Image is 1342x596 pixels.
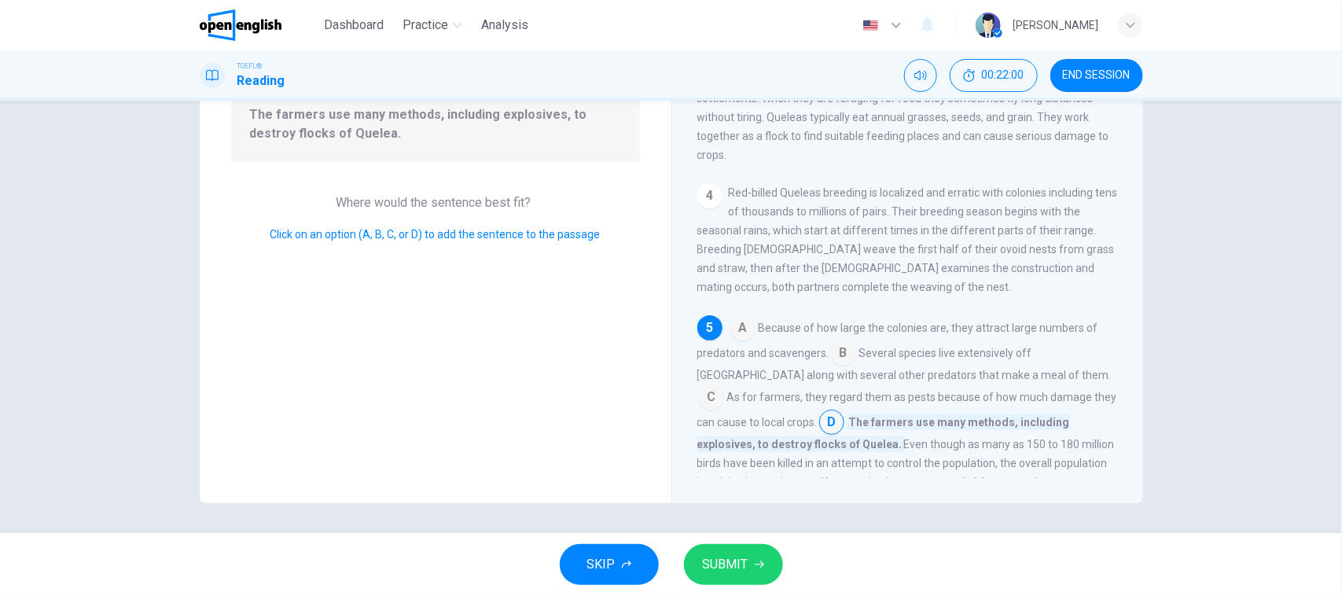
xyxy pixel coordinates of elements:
[976,13,1001,38] img: Profile picture
[1063,69,1131,82] span: END SESSION
[697,391,1117,429] span: As for farmers, they regard them as pests because of how much damage they can cause to local crops.
[697,315,722,340] div: 5
[684,544,783,585] button: SUBMIT
[904,59,937,92] div: Mute
[703,554,748,576] span: SUBMIT
[861,20,881,31] img: en
[560,544,659,585] button: SKIP
[982,69,1024,82] span: 00:22:00
[200,9,318,41] a: OpenEnglish logo
[237,72,285,90] h1: Reading
[697,438,1115,507] span: Even though as many as 150 to 180 million birds have been killed in an attempt to control the pop...
[403,16,448,35] span: Practice
[831,340,856,366] span: B
[697,322,1098,359] span: Because of how large the colonies are, they attract large numbers of predators and scavengers.
[270,228,601,241] span: Click on an option (A, B, C, or D) to add the sentence to the passage
[819,410,844,435] span: D
[697,347,1112,381] span: Several species live extensively off [GEOGRAPHIC_DATA] along with several other predators that ma...
[318,11,390,39] button: Dashboard
[730,315,756,340] span: A
[336,195,535,210] span: Where would the sentence best fit?
[587,554,616,576] span: SKIP
[950,59,1038,92] button: 00:22:00
[697,414,1070,452] span: The farmers use many methods, including explosives, to destroy flocks of Quelea.
[697,183,722,208] div: 4
[396,11,469,39] button: Practice
[481,16,528,35] span: Analysis
[950,59,1038,92] div: Hide
[475,11,535,39] button: Analysis
[324,16,384,35] span: Dashboard
[237,61,263,72] span: TOEFL®
[1013,16,1099,35] div: [PERSON_NAME]
[250,105,621,143] span: The farmers use many methods, including explosives, to destroy flocks of Quelea.
[1050,59,1143,92] button: END SESSION
[697,186,1118,293] span: Red-billed Queleas breeding is localized and erratic with colonies including tens of thousands to...
[200,9,282,41] img: OpenEnglish logo
[699,384,724,410] span: C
